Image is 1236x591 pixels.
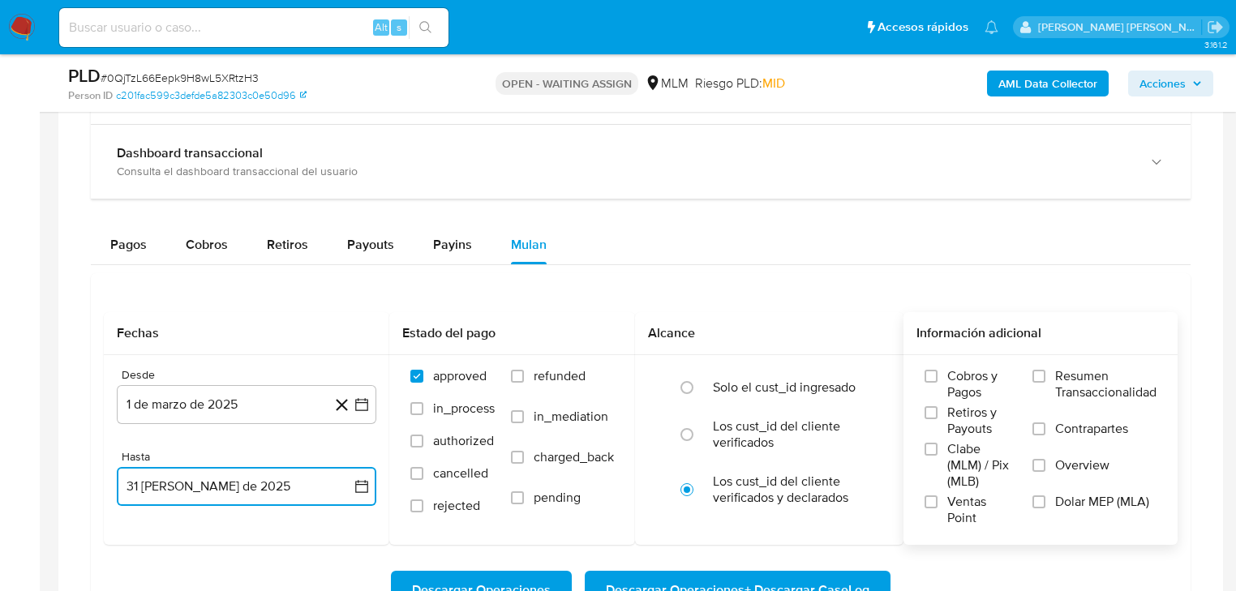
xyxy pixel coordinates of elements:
button: Acciones [1128,71,1213,96]
span: s [397,19,401,35]
span: Acciones [1139,71,1186,96]
span: Accesos rápidos [878,19,968,36]
span: Alt [375,19,388,35]
a: Notificaciones [985,20,998,34]
span: 3.161.2 [1204,38,1228,51]
span: MID [762,74,785,92]
button: search-icon [409,16,442,39]
a: c201fac599c3defde5a82303c0e50d96 [116,88,307,103]
div: MLM [645,75,689,92]
p: OPEN - WAITING ASSIGN [496,72,638,95]
span: # 0QjTzL66Eepk9H8wL5XRtzH3 [101,70,259,86]
a: Salir [1207,19,1224,36]
span: Riesgo PLD: [695,75,785,92]
b: Person ID [68,88,113,103]
input: Buscar usuario o caso... [59,17,448,38]
p: michelleangelica.rodriguez@mercadolibre.com.mx [1038,19,1202,35]
button: AML Data Collector [987,71,1109,96]
b: AML Data Collector [998,71,1097,96]
b: PLD [68,62,101,88]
